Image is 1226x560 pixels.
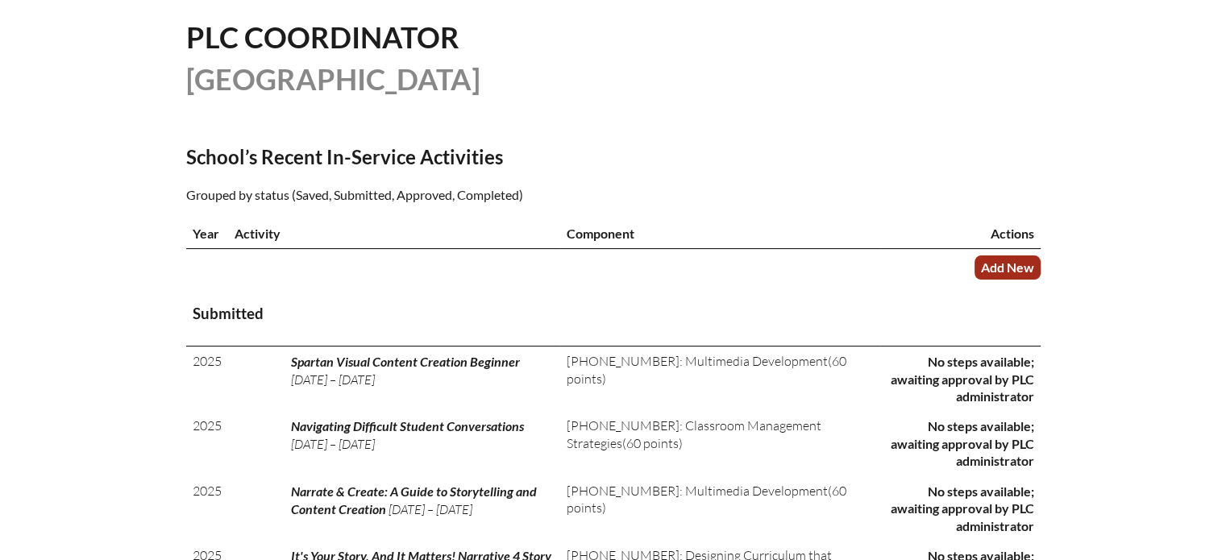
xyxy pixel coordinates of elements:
[559,346,879,412] td: (60 points)
[186,411,228,475] td: 2025
[566,353,827,369] span: [PHONE_NUMBER]: Multimedia Development
[291,371,375,388] span: [DATE] – [DATE]
[291,354,520,369] span: Spartan Visual Content Creation Beginner
[186,185,754,205] p: Grouped by status (Saved, Submitted, Approved, Completed)
[291,418,524,433] span: Navigating Difficult Student Conversations
[559,218,879,249] th: Component
[559,476,879,541] td: (60 points)
[879,218,1041,249] th: Actions
[186,476,228,541] td: 2025
[389,501,472,517] span: [DATE] – [DATE]
[193,304,1034,324] h3: Submitted
[975,255,1041,279] a: Add New
[566,483,827,499] span: [PHONE_NUMBER]: Multimedia Development
[291,436,375,452] span: [DATE] – [DATE]
[228,218,560,249] th: Activity
[186,145,754,168] h2: School’s Recent In-Service Activities
[566,417,821,450] span: [PHONE_NUMBER]: Classroom Management Strategies
[886,353,1034,404] p: No steps available; awaiting approval by PLC administrator
[186,61,480,97] span: [GEOGRAPHIC_DATA]
[291,483,537,516] span: Narrate & Create: A Guide to Storytelling and Content Creation
[886,483,1034,534] p: No steps available; awaiting approval by PLC administrator
[186,346,228,412] td: 2025
[186,218,228,249] th: Year
[559,411,879,475] td: (60 points)
[186,19,459,55] span: PLC Coordinator
[886,417,1034,469] p: No steps available; awaiting approval by PLC administrator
